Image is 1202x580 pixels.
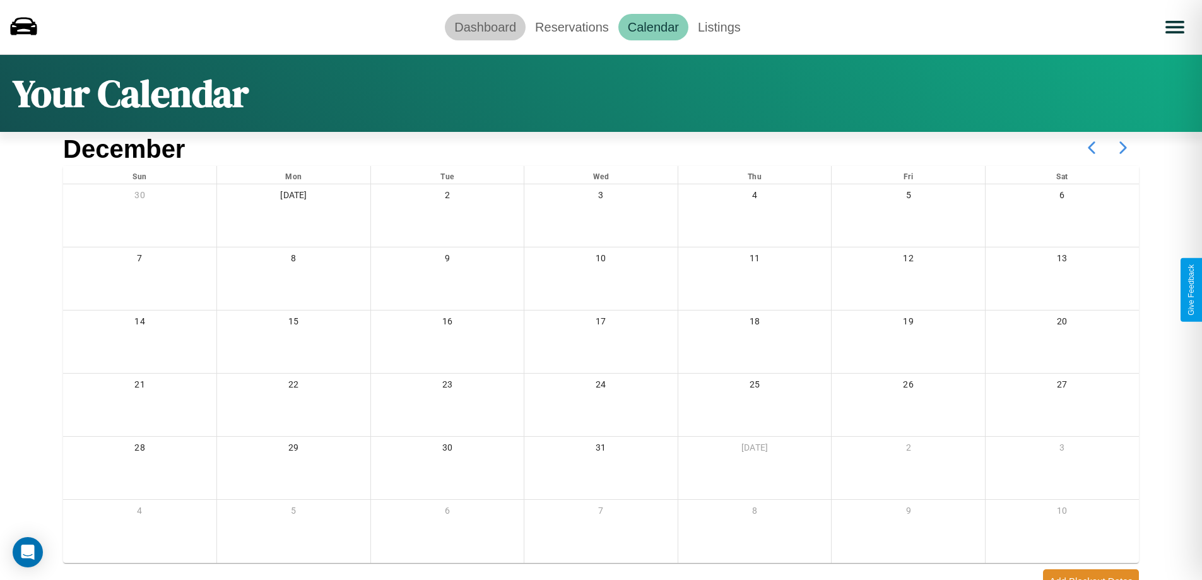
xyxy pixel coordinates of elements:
div: 30 [371,437,524,463]
div: 18 [678,311,832,336]
div: Thu [678,166,832,184]
div: 19 [832,311,985,336]
div: 6 [371,500,524,526]
div: Mon [217,166,370,184]
div: 22 [217,374,370,399]
div: 17 [524,311,678,336]
div: 28 [63,437,216,463]
div: 7 [63,247,216,273]
div: 29 [217,437,370,463]
div: 11 [678,247,832,273]
div: [DATE] [678,437,832,463]
div: 20 [986,311,1139,336]
div: 10 [524,247,678,273]
div: 30 [63,184,216,210]
div: 21 [63,374,216,399]
div: 26 [832,374,985,399]
div: 16 [371,311,524,336]
div: Sat [986,166,1139,184]
div: 4 [63,500,216,526]
button: Open menu [1157,9,1193,45]
a: Listings [688,14,750,40]
h1: Your Calendar [13,68,249,119]
div: Tue [371,166,524,184]
div: 3 [524,184,678,210]
div: 23 [371,374,524,399]
div: 8 [217,247,370,273]
a: Reservations [526,14,618,40]
div: 13 [986,247,1139,273]
div: 31 [524,437,678,463]
div: 3 [986,437,1139,463]
div: 6 [986,184,1139,210]
div: 4 [678,184,832,210]
div: Give Feedback [1187,264,1196,316]
div: 5 [217,500,370,526]
a: Calendar [618,14,688,40]
div: 14 [63,311,216,336]
div: 24 [524,374,678,399]
h2: December [63,135,185,163]
div: 15 [217,311,370,336]
div: 12 [832,247,985,273]
div: 27 [986,374,1139,399]
div: 25 [678,374,832,399]
div: 9 [371,247,524,273]
div: 8 [678,500,832,526]
div: 7 [524,500,678,526]
div: Fri [832,166,985,184]
div: 2 [371,184,524,210]
div: Wed [524,166,678,184]
div: 5 [832,184,985,210]
div: 2 [832,437,985,463]
a: Dashboard [445,14,526,40]
div: 10 [986,500,1139,526]
div: Open Intercom Messenger [13,537,43,567]
div: 9 [832,500,985,526]
div: Sun [63,166,216,184]
div: [DATE] [217,184,370,210]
